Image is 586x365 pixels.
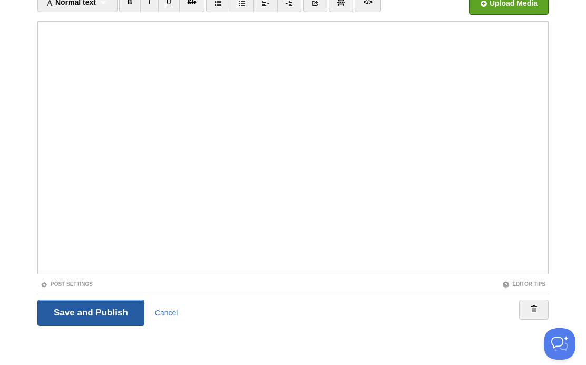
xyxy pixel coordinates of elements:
[37,300,144,326] input: Save and Publish
[41,281,93,287] a: Post Settings
[502,281,545,287] a: Editor Tips
[155,309,178,317] a: Cancel
[544,328,575,360] iframe: Help Scout Beacon - Open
